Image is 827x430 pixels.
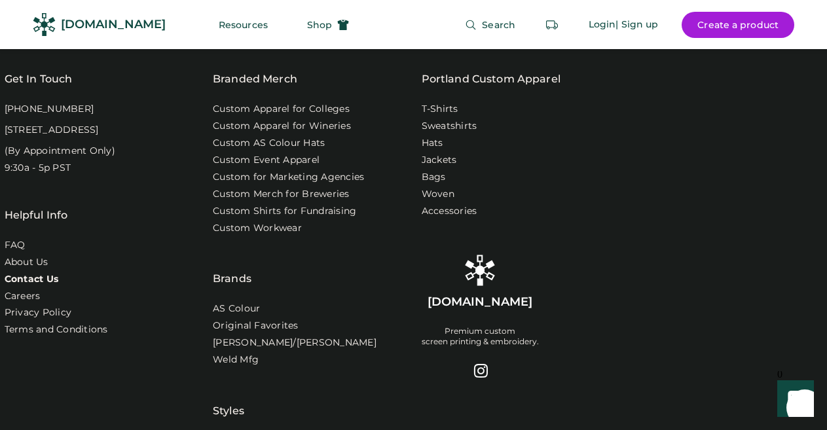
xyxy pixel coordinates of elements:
div: [PHONE_NUMBER] [5,103,94,116]
button: Search [449,12,531,38]
div: Brands [213,238,251,287]
div: Get In Touch [5,71,73,87]
a: [PERSON_NAME]/[PERSON_NAME] [213,336,377,349]
a: Portland Custom Apparel [422,71,561,87]
div: [DOMAIN_NAME] [61,16,166,33]
a: T-Shirts [422,103,458,116]
a: AS Colour [213,302,260,315]
a: Original Favorites [213,319,299,332]
a: FAQ [5,239,26,252]
span: Shop [307,20,332,29]
span: Search [482,20,515,29]
button: Shop [291,12,365,38]
div: Helpful Info [5,207,68,223]
div: [STREET_ADDRESS] [5,124,99,137]
a: Custom Workwear [213,222,302,235]
div: Branded Merch [213,71,297,87]
a: Accessories [422,205,477,218]
a: About Us [5,256,48,269]
a: Woven [422,188,454,201]
a: Contact Us [5,273,59,286]
a: Privacy Policy [5,306,72,319]
a: Custom Shirts for Fundraising [213,205,356,218]
a: Bags [422,171,446,184]
div: 9:30a - 5p PST [5,162,71,175]
div: Terms and Conditions [5,323,108,336]
div: Premium custom screen printing & embroidery. [422,326,539,347]
a: Custom for Marketing Agencies [213,171,364,184]
a: Custom AS Colour Hats [213,137,325,150]
img: Rendered Logo - Screens [464,255,496,286]
a: Custom Apparel for Colleges [213,103,350,116]
iframe: Front Chat [765,371,821,427]
div: Login [589,18,616,31]
a: Jackets [422,154,457,167]
button: Create a product [682,12,794,38]
a: Careers [5,290,41,303]
div: [DOMAIN_NAME] [428,294,532,310]
a: Custom Event Apparel [213,154,320,167]
img: Rendered Logo - Screens [33,13,56,36]
button: Resources [203,12,284,38]
div: | Sign up [616,18,658,31]
a: Sweatshirts [422,120,477,133]
button: Retrieve an order [539,12,565,38]
a: Custom Apparel for Wineries [213,120,351,133]
a: Hats [422,137,443,150]
div: (By Appointment Only) [5,145,115,158]
a: Custom Merch for Breweries [213,188,350,201]
a: Weld Mfg [213,353,259,367]
div: Styles [213,370,244,419]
